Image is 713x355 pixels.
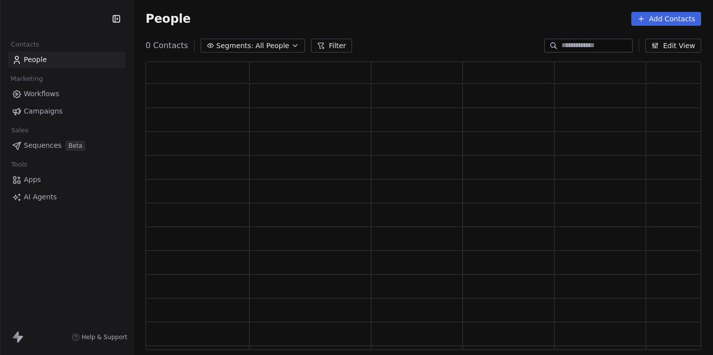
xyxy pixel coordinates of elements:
button: Edit View [645,39,701,53]
span: Workflows [24,89,59,99]
a: Campaigns [8,103,125,119]
button: Add Contacts [631,12,701,26]
span: Sales [7,123,33,138]
span: Beta [65,141,85,151]
span: Sequences [24,140,61,151]
span: Marketing [6,71,47,86]
span: Contacts [6,37,44,52]
a: SequencesBeta [8,137,125,154]
span: People [24,55,47,65]
span: Campaigns [24,106,62,117]
span: Segments: [216,41,254,51]
a: People [8,52,125,68]
a: AI Agents [8,189,125,205]
span: Tools [7,157,31,172]
a: Apps [8,172,125,188]
span: AI Agents [24,192,57,202]
a: Help & Support [72,333,127,341]
span: 0 Contacts [146,40,188,52]
span: People [146,11,191,26]
a: Workflows [8,86,125,102]
span: Help & Support [82,333,127,341]
button: Filter [311,39,352,53]
span: Apps [24,175,41,185]
span: All People [255,41,289,51]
